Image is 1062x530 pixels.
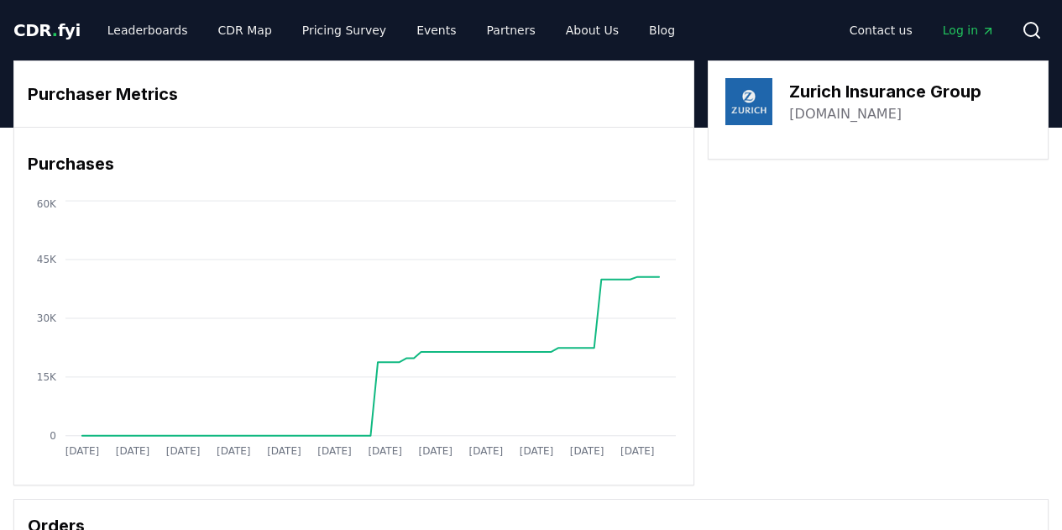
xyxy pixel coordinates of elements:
[289,15,400,45] a: Pricing Survey
[836,15,1008,45] nav: Main
[50,430,56,442] tspan: 0
[520,445,554,457] tspan: [DATE]
[28,151,680,176] h3: Purchases
[13,20,81,40] span: CDR fyi
[929,15,1008,45] a: Log in
[28,81,680,107] h3: Purchaser Metrics
[94,15,688,45] nav: Main
[116,445,150,457] tspan: [DATE]
[65,445,100,457] tspan: [DATE]
[369,445,403,457] tspan: [DATE]
[725,78,772,125] img: Zurich Insurance Group-logo
[52,20,58,40] span: .
[836,15,926,45] a: Contact us
[473,15,549,45] a: Partners
[94,15,201,45] a: Leaderboards
[166,445,201,457] tspan: [DATE]
[943,22,995,39] span: Log in
[13,18,81,42] a: CDR.fyi
[37,312,57,324] tspan: 30K
[217,445,251,457] tspan: [DATE]
[469,445,504,457] tspan: [DATE]
[789,104,902,124] a: [DOMAIN_NAME]
[317,445,352,457] tspan: [DATE]
[205,15,285,45] a: CDR Map
[37,198,57,210] tspan: 60K
[789,79,981,104] h3: Zurich Insurance Group
[37,254,57,265] tspan: 45K
[37,371,57,383] tspan: 15K
[419,445,453,457] tspan: [DATE]
[636,15,688,45] a: Blog
[570,445,604,457] tspan: [DATE]
[552,15,632,45] a: About Us
[267,445,301,457] tspan: [DATE]
[620,445,655,457] tspan: [DATE]
[403,15,469,45] a: Events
